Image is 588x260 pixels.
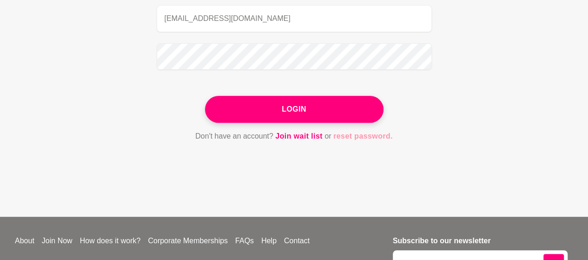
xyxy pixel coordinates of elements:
a: Contact [280,235,313,247]
a: About [11,235,38,247]
a: reset password. [333,130,393,142]
input: Email address [157,5,432,32]
a: Corporate Memberships [144,235,231,247]
a: Join Now [38,235,76,247]
a: How does it work? [76,235,145,247]
a: Help [258,235,280,247]
p: Don't have an account? or [157,130,432,142]
h4: Subscribe to our newsletter [393,235,568,247]
button: Login [205,96,383,123]
a: FAQs [231,235,258,247]
a: Join wait list [275,130,323,142]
